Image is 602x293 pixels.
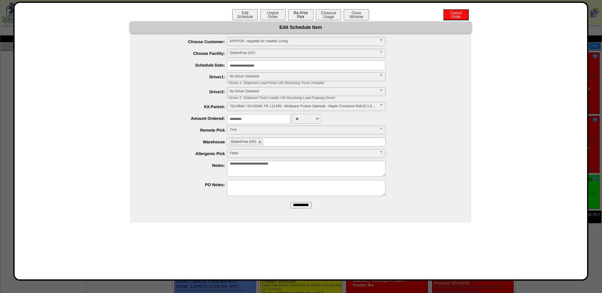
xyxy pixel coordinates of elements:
[443,9,469,20] button: CancelOrder
[344,9,369,20] button: CloseWindow
[230,49,377,57] span: GlutenFree (GF)
[222,81,471,85] div: * Driver 1: Shipment Load Picker OR Receiving Truck Unloader
[230,102,377,110] span: *GLOBAL* 03-01048: PE 111336 - Multipack Protein Oatmeal - Maple Cinnamon Roll (5-1.66oz/6ct-8.3oz)
[143,140,227,144] label: Warehouse
[230,88,377,95] span: No Driver Selected
[222,96,471,100] div: * Driver 2: Shipment Truck Loader OR Receiving Load Putaway Driver
[260,9,286,20] button: UnpickOrder
[230,37,377,45] span: APPFOR - Appetite for Healthy Living
[143,63,227,68] label: Schedule Date:
[143,51,227,56] label: Choose Facility:
[232,9,258,20] button: EditSchedule
[143,151,227,156] label: Allergenic Pick
[143,182,227,187] label: PO Notes:
[130,22,471,33] div: Edit Schedule Item
[143,75,227,79] label: Driver1:
[230,149,377,157] span: False
[143,89,227,94] label: Driver2:
[230,73,377,80] span: No Driver Selected
[143,163,227,168] label: Notes:
[143,104,227,109] label: Kit Parent:
[231,140,256,144] span: GlutenFree (GF)
[230,126,377,133] span: True
[288,9,314,20] button: Re-PrintPick
[343,14,370,19] a: CloseWindow
[143,39,227,44] label: Choose Customer:
[143,116,227,121] label: Amount Ordered:
[316,9,341,20] button: CloseoutUsage
[143,128,227,133] label: Remote Pick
